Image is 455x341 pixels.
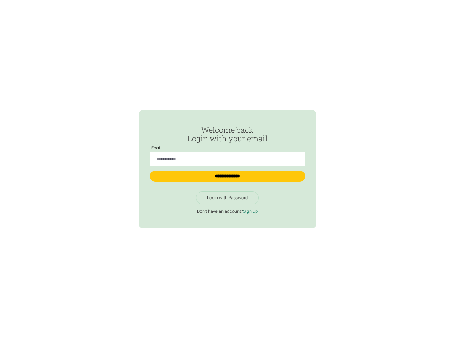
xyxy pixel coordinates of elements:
[243,209,258,214] a: Sign up
[150,146,162,150] label: Email
[150,126,305,187] form: Passwordless Login
[150,126,305,143] h2: Welcome back Login with your email
[207,195,248,201] div: Login with Password
[150,209,305,214] p: Don't have an account?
